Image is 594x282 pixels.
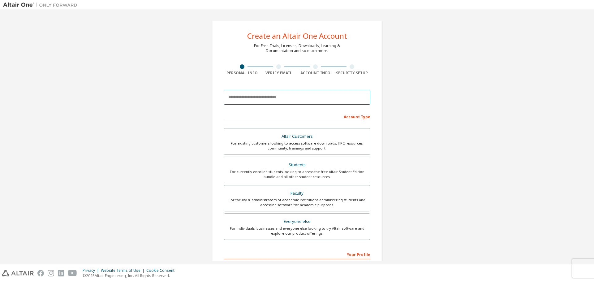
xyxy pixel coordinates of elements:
[224,111,370,121] div: Account Type
[228,169,366,179] div: For currently enrolled students looking to access the free Altair Student Edition bundle and all ...
[3,2,80,8] img: Altair One
[224,71,260,76] div: Personal Info
[68,270,77,276] img: youtube.svg
[37,270,44,276] img: facebook.svg
[228,197,366,207] div: For faculty & administrators of academic institutions administering students and accessing softwa...
[228,132,366,141] div: Altair Customers
[334,71,371,76] div: Security Setup
[2,270,34,276] img: altair_logo.svg
[297,71,334,76] div: Account Info
[58,270,64,276] img: linkedin.svg
[228,141,366,151] div: For existing customers looking to access software downloads, HPC resources, community, trainings ...
[48,270,54,276] img: instagram.svg
[228,217,366,226] div: Everyone else
[146,268,178,273] div: Cookie Consent
[254,43,340,53] div: For Free Trials, Licenses, Downloads, Learning & Documentation and so much more.
[228,189,366,198] div: Faculty
[101,268,146,273] div: Website Terms of Use
[83,273,178,278] p: © 2025 Altair Engineering, Inc. All Rights Reserved.
[224,249,370,259] div: Your Profile
[247,32,347,40] div: Create an Altair One Account
[228,161,366,169] div: Students
[83,268,101,273] div: Privacy
[260,71,297,76] div: Verify Email
[228,226,366,236] div: For individuals, businesses and everyone else looking to try Altair software and explore our prod...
